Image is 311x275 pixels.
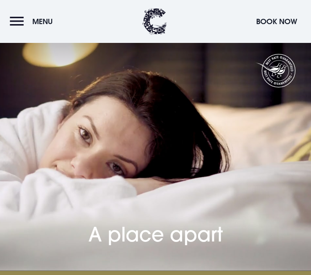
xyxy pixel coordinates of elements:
[5,206,306,246] h1: A place apart
[10,13,57,30] button: Menu
[252,13,301,30] button: Book Now
[142,8,167,35] img: Clandeboye Lodge
[32,17,53,26] span: Menu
